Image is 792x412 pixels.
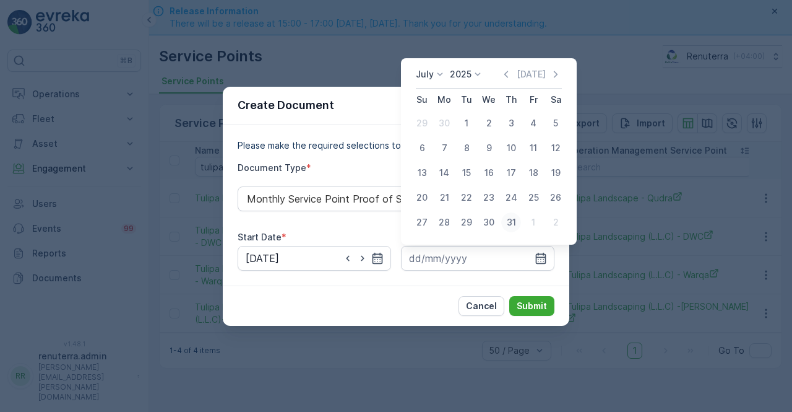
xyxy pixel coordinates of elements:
[500,89,522,111] th: Thursday
[479,188,499,208] div: 23
[501,113,521,133] div: 3
[434,113,454,133] div: 30
[546,113,566,133] div: 5
[479,138,499,158] div: 9
[517,300,547,312] p: Submit
[523,163,543,183] div: 18
[434,163,454,183] div: 14
[457,213,476,232] div: 29
[546,213,566,232] div: 2
[412,113,432,133] div: 29
[523,188,543,208] div: 25
[238,232,282,242] label: Start Date
[238,97,334,114] p: Create Document
[434,213,454,232] div: 28
[523,138,543,158] div: 11
[412,188,432,208] div: 20
[455,89,478,111] th: Tuesday
[457,163,476,183] div: 15
[509,296,554,316] button: Submit
[546,188,566,208] div: 26
[458,296,504,316] button: Cancel
[433,89,455,111] th: Monday
[517,68,546,81] p: [DATE]
[434,138,454,158] div: 7
[457,138,476,158] div: 8
[479,113,499,133] div: 2
[522,89,544,111] th: Friday
[544,89,567,111] th: Saturday
[478,89,500,111] th: Wednesday
[546,163,566,183] div: 19
[411,89,433,111] th: Sunday
[501,138,521,158] div: 10
[238,246,391,271] input: dd/mm/yyyy
[412,138,432,158] div: 6
[501,188,521,208] div: 24
[450,68,471,81] p: 2025
[523,213,543,232] div: 1
[401,246,554,271] input: dd/mm/yyyy
[412,213,432,232] div: 27
[238,139,554,152] p: Please make the required selections to create your document.
[457,113,476,133] div: 1
[546,138,566,158] div: 12
[479,163,499,183] div: 16
[479,213,499,232] div: 30
[434,188,454,208] div: 21
[523,113,543,133] div: 4
[501,163,521,183] div: 17
[466,300,497,312] p: Cancel
[416,68,434,81] p: July
[501,213,521,232] div: 31
[238,162,306,173] label: Document Type
[412,163,432,183] div: 13
[457,188,476,208] div: 22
